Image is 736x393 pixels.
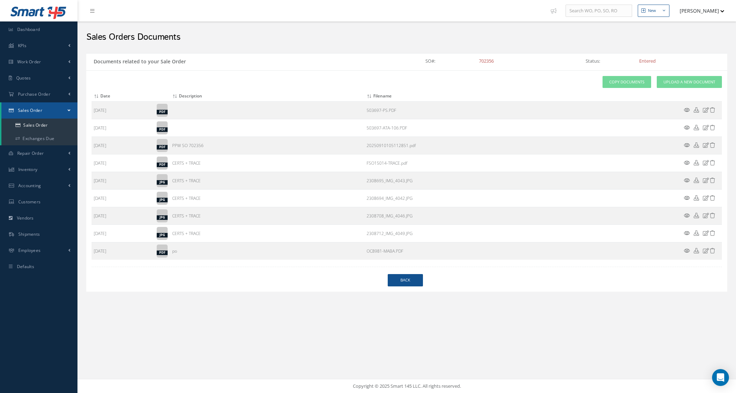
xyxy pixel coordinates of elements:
[703,230,709,236] a: Edit
[92,102,155,119] td: [DATE]
[92,190,155,207] td: [DATE]
[684,160,690,166] a: Preview
[92,242,155,260] td: [DATE]
[479,58,494,64] span: 702356
[710,160,715,166] a: Delete
[703,195,709,201] a: Edit
[703,248,709,254] a: Edit
[694,160,699,166] a: Download
[566,5,632,17] input: Search WO, PO, SO, RO
[92,207,155,225] td: [DATE]
[638,5,669,17] button: New
[18,107,42,113] span: Sales Order
[157,127,168,132] div: PDF
[694,107,699,113] a: Download
[157,233,168,237] div: JPG
[16,75,31,81] span: Quotes
[694,230,699,236] a: Download
[710,125,715,131] a: Delete
[157,215,168,220] div: JPG
[694,142,699,148] a: Download
[703,107,709,113] a: Edit
[684,125,690,131] a: Preview
[663,79,715,85] span: Upload a New Document
[367,230,413,236] a: Download
[694,178,699,184] a: Download
[92,91,155,102] th: Date
[684,107,690,113] a: Preview
[710,195,715,201] a: Delete
[684,195,690,201] a: Preview
[18,91,50,97] span: Purchase Order
[170,225,364,242] td: CERTS + TRACE
[580,58,634,65] label: Status:
[170,91,364,102] th: Description
[710,213,715,219] a: Delete
[673,4,724,18] button: [PERSON_NAME]
[17,150,44,156] span: Repair Order
[684,142,690,148] a: Preview
[710,107,715,113] a: Delete
[367,107,396,113] a: Download
[157,163,168,167] div: pdf
[684,248,690,254] a: Preview
[657,76,722,88] a: Upload a New Document
[703,142,709,148] a: Edit
[703,213,709,219] a: Edit
[710,230,715,236] a: Delete
[85,383,729,390] div: Copyright © 2025 Smart 145 LLC. All rights reserved.
[694,213,699,219] a: Download
[92,154,155,172] td: [DATE]
[157,180,168,185] div: JPG
[17,26,40,32] span: Dashboard
[367,160,407,166] a: Download
[364,91,680,102] th: Filename
[170,242,364,260] td: po
[18,166,38,172] span: Inventory
[92,172,155,190] td: [DATE]
[694,248,699,254] a: Download
[367,178,413,184] a: Download
[92,56,186,65] h5: Documents related to your Sale Order
[367,248,403,254] a: Download
[18,183,41,189] span: Accounting
[684,213,690,219] a: Preview
[684,178,690,184] a: Preview
[1,102,77,119] a: Sales Order
[367,213,413,219] a: Download
[420,58,474,65] label: SO#:
[170,137,364,154] td: PPW SO 702356
[170,172,364,190] td: CERTS + TRACE
[17,215,34,221] span: Vendors
[157,145,168,150] div: pdf
[1,119,77,132] a: Sales Order
[684,230,690,236] a: Preview
[18,43,26,49] span: KPIs
[639,58,656,64] span: Entered
[157,110,168,114] div: PDF
[170,154,364,172] td: CERTS + TRACE
[388,274,423,286] a: Back
[703,178,709,184] a: Edit
[710,142,715,148] a: Delete
[603,76,651,88] a: Copy Documents
[157,251,168,255] div: PDF
[1,132,77,145] a: Exchanges Due
[367,142,416,148] a: Download
[170,207,364,225] td: CERTS + TRACE
[92,225,155,242] td: [DATE]
[712,369,729,386] div: Open Intercom Messenger
[170,190,364,207] td: CERTS + TRACE
[710,178,715,184] a: Delete
[703,125,709,131] a: Edit
[17,59,41,65] span: Work Order
[703,160,709,166] a: Edit
[17,264,34,270] span: Defaults
[648,8,656,14] div: New
[710,248,715,254] a: Delete
[18,231,40,237] span: Shipments
[157,198,168,202] div: JPG
[18,247,41,253] span: Employees
[694,195,699,201] a: Download
[367,195,413,201] a: Download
